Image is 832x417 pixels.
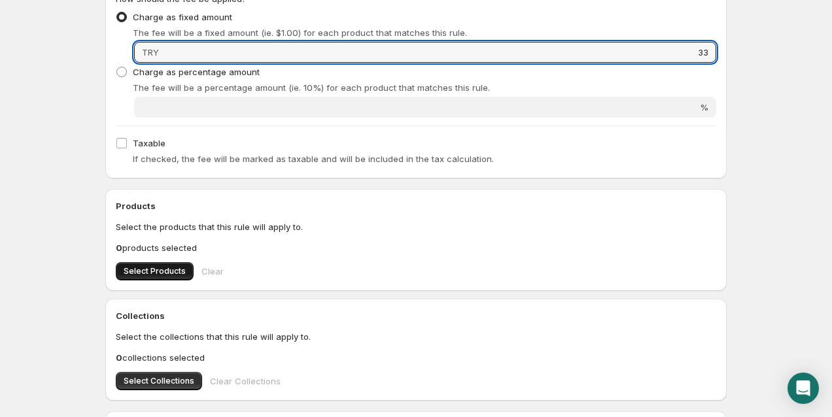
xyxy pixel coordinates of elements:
span: Select Products [124,266,186,276]
b: 0 [116,242,122,253]
button: Select Products [116,262,194,280]
h2: Collections [116,309,716,322]
p: collections selected [116,351,716,364]
span: % [700,102,708,112]
span: The fee will be a fixed amount (ie. $1.00) for each product that matches this rule. [133,27,467,38]
p: products selected [116,241,716,254]
span: Charge as percentage amount [133,67,260,77]
b: 0 [116,352,122,363]
p: Select the products that this rule will apply to. [116,220,716,233]
p: Select the collections that this rule will apply to. [116,330,716,343]
div: Open Intercom Messenger [788,373,819,404]
p: The fee will be a percentage amount (ie. 10%) for each product that matches this rule. [133,81,716,94]
button: Select Collections [116,372,202,390]
span: Charge as fixed amount [133,12,232,22]
span: Taxable [133,138,165,148]
span: If checked, the fee will be marked as taxable and will be included in the tax calculation. [133,154,494,164]
span: Select Collections [124,376,194,386]
h2: Products [116,199,716,212]
span: TRY [142,47,159,58]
